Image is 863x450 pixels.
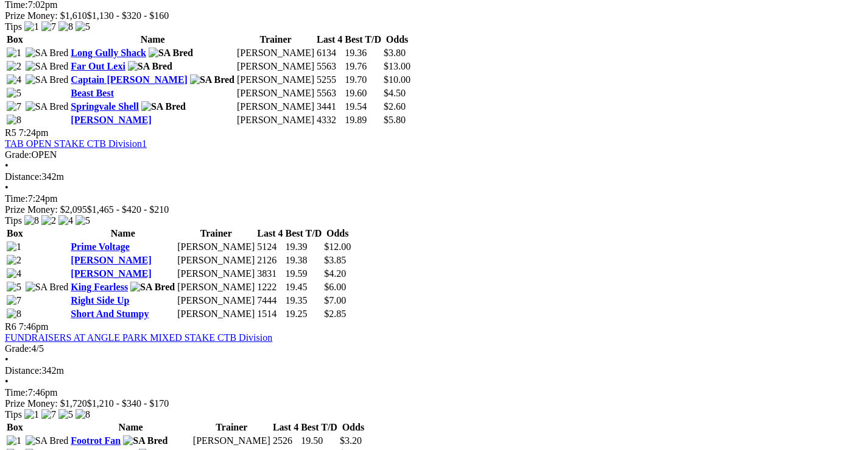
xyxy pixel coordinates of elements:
[285,281,323,293] td: 19.45
[71,115,151,125] a: [PERSON_NAME]
[236,34,315,46] th: Trainer
[316,60,343,73] td: 5563
[5,343,858,354] div: 4/5
[5,127,16,138] span: R5
[236,114,315,126] td: [PERSON_NAME]
[340,435,362,446] span: $3.20
[26,74,69,85] img: SA Bred
[7,101,21,112] img: 7
[192,435,271,447] td: [PERSON_NAME]
[285,241,323,253] td: 19.39
[236,47,315,59] td: [PERSON_NAME]
[285,227,323,240] th: Best T/D
[272,421,299,434] th: Last 4
[87,398,169,409] span: $1,210 - $340 - $170
[7,309,21,320] img: 8
[141,101,186,112] img: SA Bred
[384,115,406,125] span: $5.80
[71,309,149,319] a: Short And Stumpy
[71,74,188,85] a: Captain [PERSON_NAME]
[7,255,21,266] img: 2
[19,321,49,332] span: 7:46pm
[177,241,255,253] td: [PERSON_NAME]
[58,21,73,32] img: 8
[324,241,351,252] span: $12.00
[76,409,90,420] img: 8
[5,149,32,160] span: Grade:
[324,282,346,292] span: $6.00
[5,171,858,182] div: 342m
[256,241,283,253] td: 5124
[316,34,343,46] th: Last 4
[344,74,382,86] td: 19.70
[177,268,255,280] td: [PERSON_NAME]
[316,87,343,99] td: 5563
[324,268,346,279] span: $4.20
[149,48,193,59] img: SA Bred
[87,10,169,21] span: $1,130 - $320 - $160
[7,295,21,306] img: 7
[5,160,9,171] span: •
[177,254,255,266] td: [PERSON_NAME]
[236,74,315,86] td: [PERSON_NAME]
[5,149,858,160] div: OPEN
[384,61,410,71] span: $13.00
[5,21,22,32] span: Tips
[41,21,56,32] img: 7
[58,215,73,226] img: 4
[7,241,21,252] img: 1
[5,343,32,354] span: Grade:
[70,421,191,434] th: Name
[323,227,351,240] th: Odds
[5,10,858,21] div: Prize Money: $1,610
[285,308,323,320] td: 19.25
[123,435,167,446] img: SA Bred
[324,255,346,265] span: $3.85
[5,376,9,387] span: •
[7,115,21,126] img: 8
[300,421,338,434] th: Best T/D
[190,74,234,85] img: SA Bred
[5,387,858,398] div: 7:46pm
[344,47,382,59] td: 19.36
[256,268,283,280] td: 3831
[256,227,283,240] th: Last 4
[7,34,23,45] span: Box
[71,61,125,71] a: Far Out Lexi
[26,435,69,446] img: SA Bred
[5,365,858,376] div: 342m
[71,241,129,252] a: Prime Voltage
[384,88,406,98] span: $4.50
[7,282,21,293] img: 5
[316,47,343,59] td: 6134
[7,228,23,238] span: Box
[130,282,175,293] img: SA Bred
[5,171,41,182] span: Distance:
[7,88,21,99] img: 5
[70,227,175,240] th: Name
[70,34,235,46] th: Name
[324,295,346,305] span: $7.00
[177,281,255,293] td: [PERSON_NAME]
[5,204,858,215] div: Prize Money: $2,095
[41,409,56,420] img: 7
[24,215,39,226] img: 8
[7,74,21,85] img: 4
[76,21,90,32] img: 5
[384,48,406,58] span: $3.80
[383,34,411,46] th: Odds
[26,101,69,112] img: SA Bred
[5,193,28,204] span: Time:
[256,281,283,293] td: 1222
[344,60,382,73] td: 19.76
[256,295,283,307] td: 7444
[128,61,172,72] img: SA Bred
[344,114,382,126] td: 19.89
[316,101,343,113] td: 3441
[339,421,367,434] th: Odds
[7,422,23,432] span: Box
[71,48,146,58] a: Long Gully Shack
[71,88,114,98] a: Beast Best
[5,387,28,398] span: Time:
[316,74,343,86] td: 5255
